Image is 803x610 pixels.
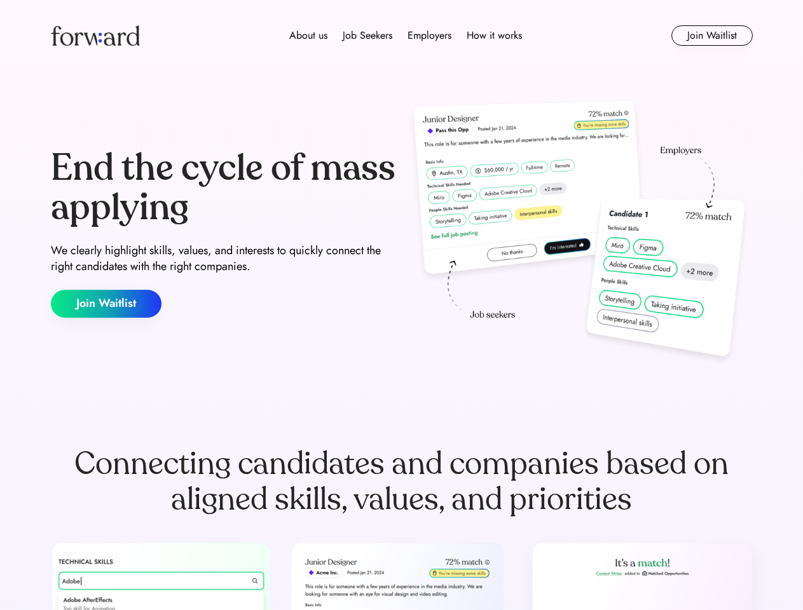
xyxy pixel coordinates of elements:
img: hero-image.png [407,97,753,370]
img: Forward logo [51,25,140,46]
div: Employers [408,28,451,43]
button: Join Waitlist [671,25,753,46]
button: Join Waitlist [51,290,161,318]
div: How it works [467,28,522,43]
div: Connecting candidates and companies based on aligned skills, values, and priorities [51,446,753,517]
div: End the cycle of mass applying [51,149,397,227]
div: About us [289,28,327,43]
div: Job Seekers [343,28,392,43]
div: We clearly highlight skills, values, and interests to quickly connect the right candidates with t... [51,243,397,274]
